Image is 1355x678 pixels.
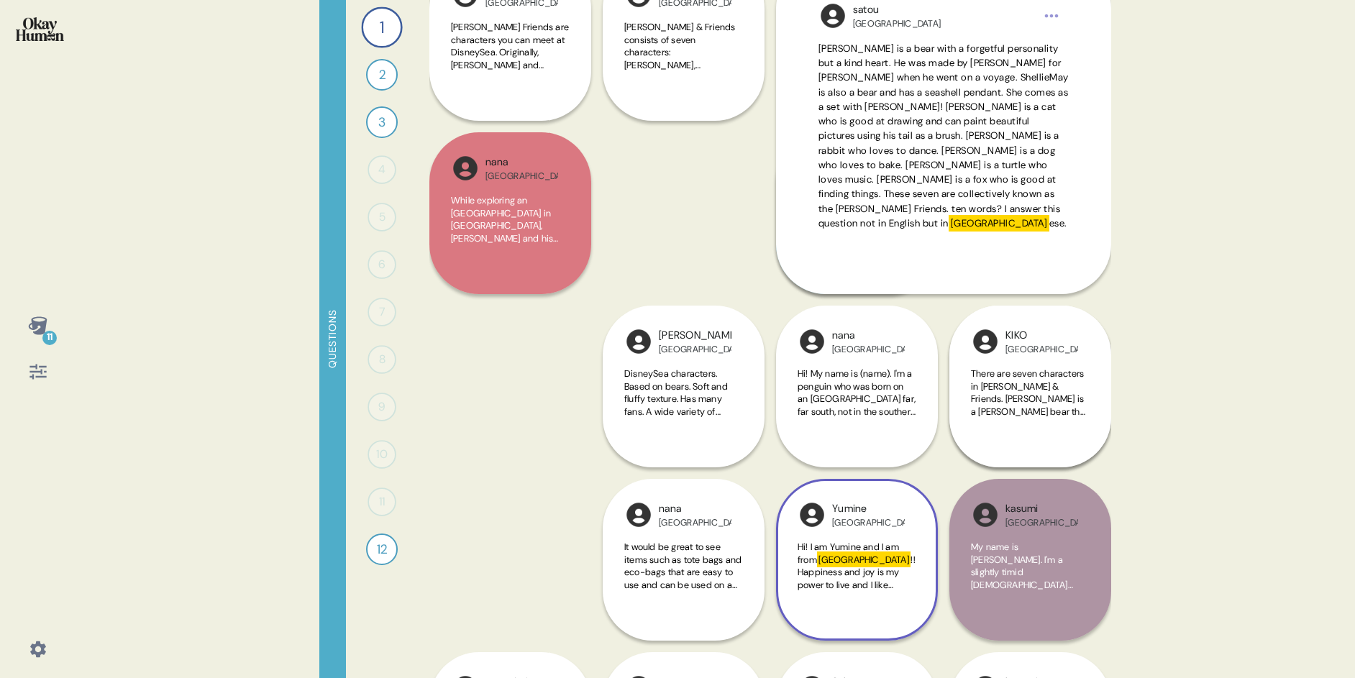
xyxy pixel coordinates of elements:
div: nana [485,155,558,170]
div: 12 [366,533,398,565]
div: 9 [368,393,396,421]
span: Hi! My name is (name). I'm a penguin who was born on an [GEOGRAPHIC_DATA] far, far south, not in ... [798,367,916,518]
div: [GEOGRAPHIC_DATA] [832,517,905,528]
div: 4 [368,155,396,184]
img: l1ibTKarBSWXLOhlfT5LxFP+OttMJpPJZDKZTCbz9PgHEggSPYjZSwEAAAAASUVORK5CYII= [971,500,1000,529]
div: 11 [42,331,57,345]
mark: [GEOGRAPHIC_DATA] [817,551,911,567]
div: 6 [368,250,396,279]
div: [PERSON_NAME] [659,328,731,344]
div: 5 [368,203,396,232]
span: [PERSON_NAME] is a bear with a forgetful personality but a kind heart. He was made by [PERSON_NAM... [818,42,1069,229]
div: [GEOGRAPHIC_DATA] [1005,517,1078,528]
img: l1ibTKarBSWXLOhlfT5LxFP+OttMJpPJZDKZTCbz9PgHEggSPYjZSwEAAAAASUVORK5CYII= [798,500,826,529]
span: DisneySea characters. Based on bears. Soft and fluffy texture. Has many fans. A wide variety of m... [624,367,743,569]
div: [GEOGRAPHIC_DATA] [659,344,731,355]
mark: [GEOGRAPHIC_DATA] [949,215,1049,231]
img: l1ibTKarBSWXLOhlfT5LxFP+OttMJpPJZDKZTCbz9PgHEggSPYjZSwEAAAAASUVORK5CYII= [624,327,653,356]
div: 7 [368,298,396,326]
span: [PERSON_NAME] & Friends consists of seven characters: [PERSON_NAME], [PERSON_NAME], [PERSON_NAME]... [624,21,742,525]
span: Hi! I am Yumine and I am from [798,541,899,566]
div: 1 [361,6,402,47]
div: [GEOGRAPHIC_DATA] [659,517,731,528]
img: l1ibTKarBSWXLOhlfT5LxFP+OttMJpPJZDKZTCbz9PgHEggSPYjZSwEAAAAASUVORK5CYII= [818,1,847,30]
div: KIKO [1005,328,1078,344]
div: [GEOGRAPHIC_DATA] [853,18,941,29]
div: 11 [368,487,396,516]
div: 3 [366,106,398,138]
img: l1ibTKarBSWXLOhlfT5LxFP+OttMJpPJZDKZTCbz9PgHEggSPYjZSwEAAAAASUVORK5CYII= [624,500,653,529]
img: okayhuman.3b1b6348.png [16,17,64,41]
div: Yumine [832,501,905,517]
img: l1ibTKarBSWXLOhlfT5LxFP+OttMJpPJZDKZTCbz9PgHEggSPYjZSwEAAAAASUVORK5CYII= [451,154,480,183]
div: kasumi [1005,501,1078,517]
span: ese. [1049,217,1067,229]
div: 8 [368,345,396,374]
img: l1ibTKarBSWXLOhlfT5LxFP+OttMJpPJZDKZTCbz9PgHEggSPYjZSwEAAAAASUVORK5CYII= [798,327,826,356]
div: nana [659,501,731,517]
img: l1ibTKarBSWXLOhlfT5LxFP+OttMJpPJZDKZTCbz9PgHEggSPYjZSwEAAAAASUVORK5CYII= [971,327,1000,356]
div: satou [853,2,941,18]
div: 10 [368,440,396,469]
div: [GEOGRAPHIC_DATA] [485,170,558,182]
span: While exploring an [GEOGRAPHIC_DATA] in [GEOGRAPHIC_DATA], [PERSON_NAME] and his friends meet a p... [451,194,567,471]
div: [GEOGRAPHIC_DATA] [832,344,905,355]
span: [PERSON_NAME] Friends are characters you can meet at DisneySea. Originally, [PERSON_NAME] and [PE... [451,21,570,500]
div: nana [832,328,905,344]
div: 2 [366,59,398,91]
div: [GEOGRAPHIC_DATA] [1005,344,1078,355]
